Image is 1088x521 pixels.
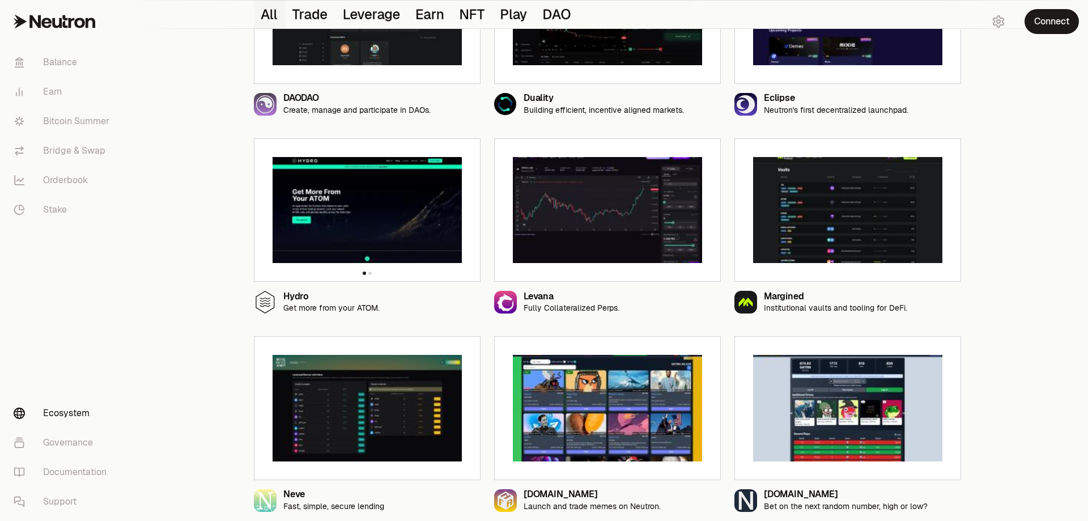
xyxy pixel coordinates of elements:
div: Neve [283,490,384,499]
a: Support [5,487,122,516]
img: NGMI.zone preview image [753,355,942,461]
div: Levana [524,292,619,302]
button: Play [493,1,535,28]
a: Ecosystem [5,399,122,428]
button: Trade [286,1,336,28]
img: Neve preview image [273,355,462,461]
button: All [254,1,286,28]
a: Balance [5,48,122,77]
a: Documentation [5,458,122,487]
a: Stake [5,195,122,225]
div: Eclipse [764,94,908,103]
p: Fast, simple, secure lending [283,502,384,511]
img: Hydro preview image [273,157,462,264]
button: Leverage [335,1,409,28]
div: DAODAO [283,94,431,103]
p: Bet on the next random number, high or low? [764,502,928,511]
img: Levana preview image [513,157,702,264]
p: Launch and trade memes on Neutron. [524,502,661,511]
div: Duality [524,94,684,103]
p: Fully Collateralized Perps. [524,303,619,313]
button: Earn [409,1,452,28]
a: Governance [5,428,122,458]
a: Earn [5,77,122,107]
button: DAO [535,1,579,28]
button: Connect [1025,9,1079,34]
button: NFT [453,1,494,28]
p: Create, manage and participate in DAOs. [283,105,431,115]
div: Margined [764,292,907,302]
a: Bridge & Swap [5,136,122,166]
div: [DOMAIN_NAME] [764,490,928,499]
p: Institutional vaults and tooling for DeFi. [764,303,907,313]
p: Get more from your ATOM. [283,303,380,313]
a: Bitcoin Summer [5,107,122,136]
p: Neutron's first decentralized launchpad. [764,105,908,115]
div: [DOMAIN_NAME] [524,490,661,499]
a: Orderbook [5,166,122,195]
img: NFA.zone preview image [513,355,702,461]
div: Hydro [283,292,380,302]
p: Building efficient, incentive aligned markets. [524,105,684,115]
img: Margined preview image [753,157,942,264]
